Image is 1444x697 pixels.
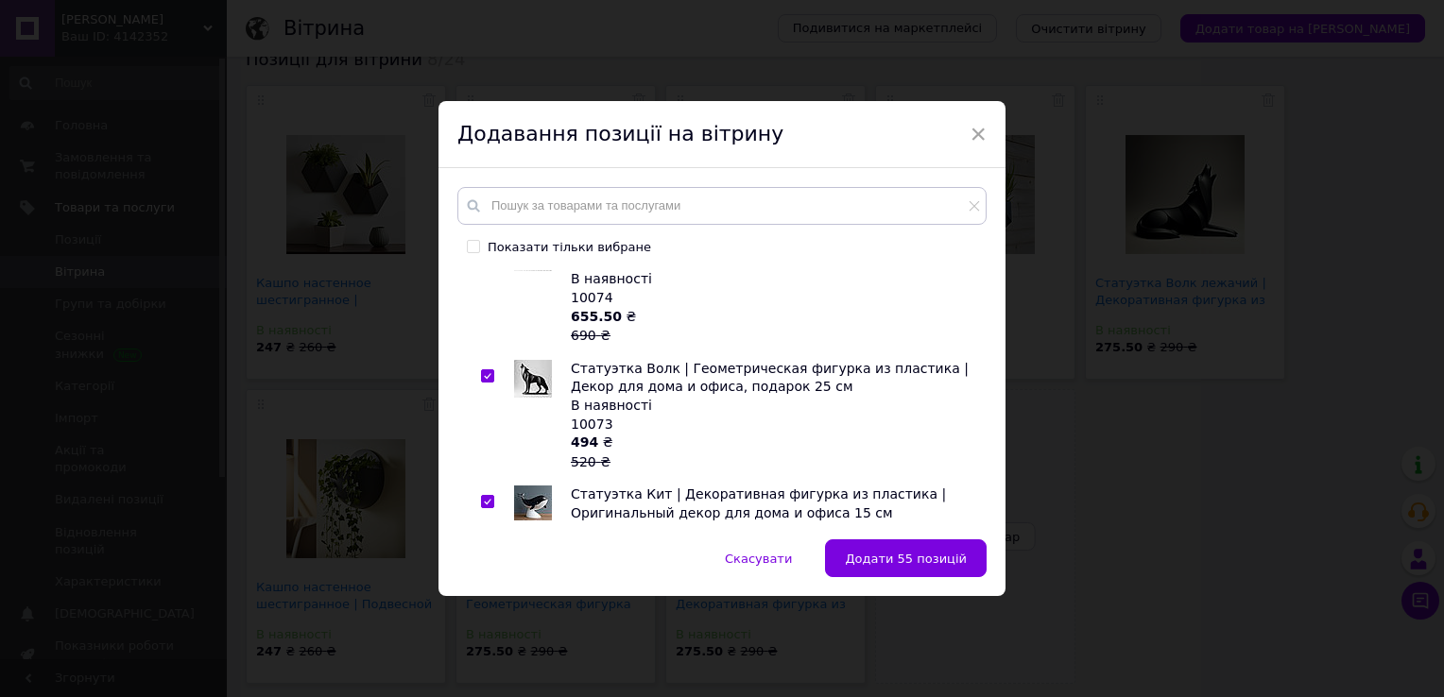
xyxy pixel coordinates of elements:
button: Скасувати [705,539,812,577]
span: 10073 [571,416,613,432]
img: Статуэтка Волк | Геометрическая фигурка из пластика | Декор для дома и офиса, подарок 25 см [514,360,552,398]
span: × [970,118,987,150]
img: Статуэтка Кит | Декоративная фигурка из пластика | Оригинальный декор для дома и офиса 15 см [514,485,552,523]
div: Показати тільки вибране [488,239,651,256]
input: Пошук за товарами та послугами [457,187,987,225]
span: 690 ₴ [571,328,610,343]
div: Додавання позиції на вітрину [438,101,1006,169]
span: Скасувати [725,552,792,566]
div: В наявності [571,397,976,416]
div: ₴ [571,308,976,346]
b: 494 [571,434,598,450]
div: В наявності [571,270,976,289]
span: 520 ₴ [571,454,610,469]
b: 655.50 [571,309,622,324]
div: ₴ [571,433,976,471]
span: Статуэтка Кит | Декоративная фигурка из пластика | Оригинальный декор для дома и офиса 15 см [571,486,946,520]
span: Статуэтка Волк | Геометрическая фигурка из пластика | Декор для дома и офиса, подарок 25 см [571,361,969,395]
span: Додати 55 позицій [845,552,967,566]
span: 10074 [571,290,613,305]
button: Додати 55 позицій [825,539,987,577]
